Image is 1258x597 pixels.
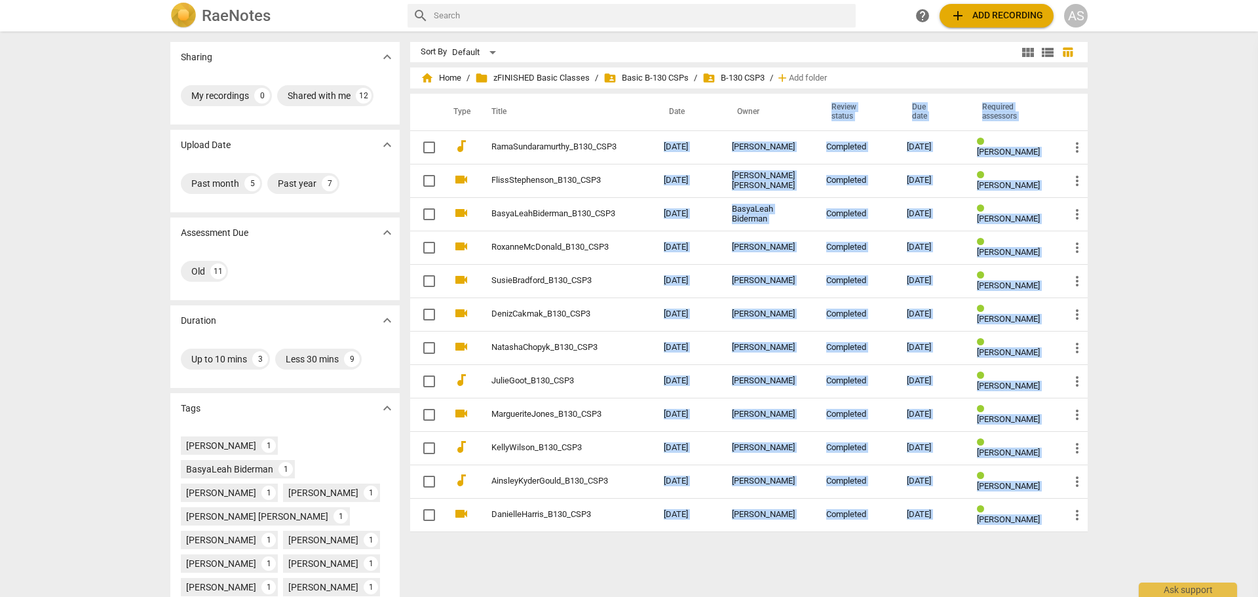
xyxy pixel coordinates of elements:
[826,209,886,219] div: Completed
[940,4,1054,28] button: Upload
[170,3,197,29] img: Logo
[653,130,721,164] td: [DATE]
[1040,45,1056,60] span: view_list
[322,176,337,191] div: 7
[1069,407,1085,423] span: more_vert
[181,138,231,152] p: Upload Date
[603,71,689,85] span: Basic B-130 CSPs
[826,476,886,486] div: Completed
[278,462,293,476] div: 1
[1069,240,1085,256] span: more_vert
[789,73,827,83] span: Add folder
[377,47,397,67] button: Show more
[776,71,789,85] span: add
[288,533,358,547] div: [PERSON_NAME]
[653,197,721,231] td: [DATE]
[1064,4,1088,28] button: AS
[476,94,653,130] th: Title
[491,343,617,353] a: NatashaChopyk_B130_CSP3
[950,8,1043,24] span: Add recording
[379,137,395,153] span: expand_more
[364,533,378,547] div: 1
[977,505,989,514] span: Review status: completed
[595,73,598,83] span: /
[977,381,1040,391] span: [PERSON_NAME]
[732,276,805,286] div: [PERSON_NAME]
[252,351,268,367] div: 3
[261,438,276,453] div: 1
[186,486,256,499] div: [PERSON_NAME]
[826,410,886,419] div: Completed
[950,8,966,24] span: add
[826,276,886,286] div: Completed
[732,510,805,520] div: [PERSON_NAME]
[491,176,617,185] a: FlissStephenson_B130_CSP3
[907,309,956,319] div: [DATE]
[977,514,1040,524] span: [PERSON_NAME]
[907,242,956,252] div: [DATE]
[732,343,805,353] div: [PERSON_NAME]
[379,313,395,328] span: expand_more
[186,581,256,594] div: [PERSON_NAME]
[1020,45,1036,60] span: view_module
[721,94,816,130] th: Owner
[421,47,447,57] div: Sort By
[491,242,617,252] a: RoxanneMcDonald_B130_CSP3
[977,314,1040,324] span: [PERSON_NAME]
[977,147,1040,157] span: [PERSON_NAME]
[977,347,1040,357] span: [PERSON_NAME]
[907,276,956,286] div: [DATE]
[421,71,434,85] span: home
[186,510,328,523] div: [PERSON_NAME] [PERSON_NAME]
[694,73,697,83] span: /
[491,510,617,520] a: DanielleHarris_B130_CSP3
[977,304,989,314] span: Review status: completed
[181,402,200,415] p: Tags
[379,400,395,416] span: expand_more
[977,237,989,247] span: Review status: completed
[732,142,805,152] div: [PERSON_NAME]
[977,438,989,448] span: Review status: completed
[907,142,956,152] div: [DATE]
[261,580,276,594] div: 1
[288,557,358,570] div: [PERSON_NAME]
[653,164,721,197] td: [DATE]
[977,170,989,180] span: Review status: completed
[364,486,378,500] div: 1
[261,533,276,547] div: 1
[475,71,590,85] span: zFINISHED Basic Classes
[377,398,397,418] button: Show more
[907,510,956,520] div: [DATE]
[732,443,805,453] div: [PERSON_NAME]
[181,314,216,328] p: Duration
[186,439,256,452] div: [PERSON_NAME]
[377,311,397,330] button: Show more
[826,376,886,386] div: Completed
[453,205,469,221] span: videocam
[1069,440,1085,456] span: more_vert
[653,398,721,431] td: [DATE]
[653,264,721,298] td: [DATE]
[434,5,850,26] input: Search
[452,42,501,63] div: Default
[356,88,372,104] div: 12
[896,94,966,130] th: Due date
[344,351,360,367] div: 9
[1069,206,1085,222] span: more_vert
[453,272,469,288] span: videocam
[732,242,805,252] div: [PERSON_NAME]
[1139,583,1237,597] div: Ask support
[653,431,721,465] td: [DATE]
[653,298,721,331] td: [DATE]
[907,176,956,185] div: [DATE]
[816,94,897,130] th: Review status
[732,376,805,386] div: [PERSON_NAME]
[186,533,256,547] div: [PERSON_NAME]
[732,171,805,191] div: [PERSON_NAME] [PERSON_NAME]
[453,506,469,522] span: videocam
[1069,273,1085,289] span: more_vert
[453,239,469,254] span: videocam
[443,94,476,130] th: Type
[653,331,721,364] td: [DATE]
